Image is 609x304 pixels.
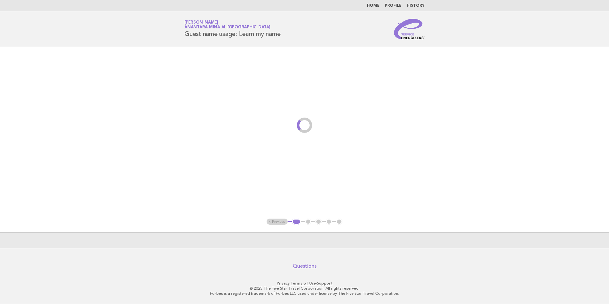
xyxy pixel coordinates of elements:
a: Questions [293,263,317,269]
p: © 2025 The Five Star Travel Corporation. All rights reserved. [110,286,499,291]
p: · · [110,281,499,286]
a: Home [367,4,380,8]
h1: Guest name usage: Learn my name [184,21,280,37]
span: Anantara Mina al [GEOGRAPHIC_DATA] [184,25,270,30]
p: Forbes is a registered trademark of Forbes LLC used under license by The Five Star Travel Corpora... [110,291,499,296]
a: Terms of Use [290,281,316,286]
img: Service Energizers [394,19,425,39]
a: Privacy [277,281,290,286]
a: Profile [385,4,402,8]
a: Support [317,281,333,286]
a: [PERSON_NAME]Anantara Mina al [GEOGRAPHIC_DATA] [184,20,270,29]
a: History [407,4,425,8]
